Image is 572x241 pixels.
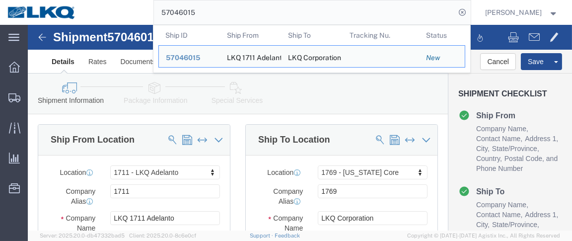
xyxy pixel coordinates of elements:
input: Search for shipment number, reference number [154,0,456,24]
iframe: FS Legacy Container [28,25,572,231]
span: Server: 2025.20.0-db47332bad5 [40,233,125,239]
div: New [426,53,458,63]
th: Ship To [281,25,343,45]
a: Feedback [275,233,300,239]
table: Search Results [158,25,470,73]
span: 57046015 [166,54,200,62]
img: logo [7,5,76,20]
span: Copyright © [DATE]-[DATE] Agistix Inc., All Rights Reserved [407,232,560,240]
div: LKQ Corporation [288,46,336,67]
span: Krisann Metzger [486,7,542,18]
th: Ship From [219,25,281,45]
th: Ship ID [158,25,220,45]
span: Client: 2025.20.0-8c6e0cf [129,233,196,239]
div: 57046015 [166,53,213,63]
th: Tracking Nu. [342,25,419,45]
button: [PERSON_NAME] [485,6,559,18]
a: Support [250,233,275,239]
div: LKQ 1711 Adelanto [226,46,274,67]
th: Status [419,25,465,45]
